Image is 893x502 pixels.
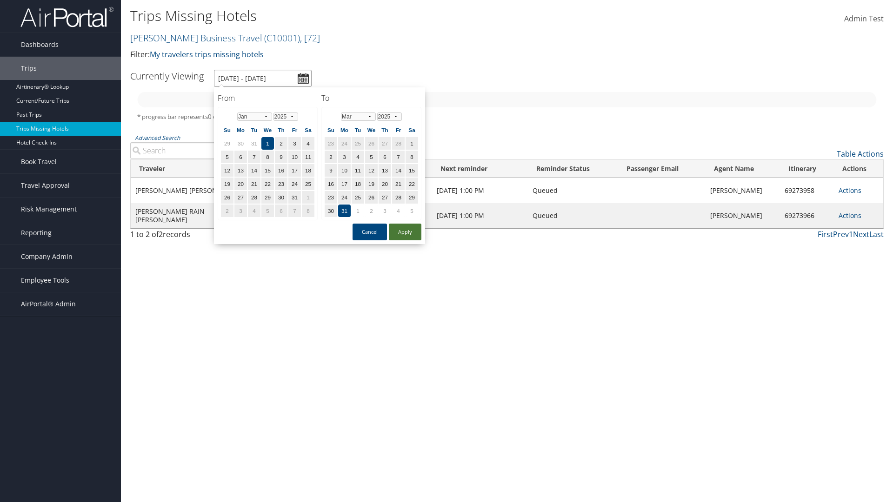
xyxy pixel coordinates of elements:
[432,178,528,203] td: [DATE] 1:00 PM
[325,151,337,163] td: 2
[833,229,849,239] a: Prev
[706,203,780,228] td: [PERSON_NAME]
[839,186,861,195] a: Actions
[214,70,312,87] input: [DATE] - [DATE]
[275,164,287,177] td: 16
[869,229,884,239] a: Last
[780,178,834,203] td: 69273958
[432,160,528,178] th: Next reminder
[21,33,59,56] span: Dashboards
[248,151,260,163] td: 7
[131,203,249,228] td: [PERSON_NAME] RAIN [PERSON_NAME]
[21,174,70,197] span: Travel Approval
[288,205,301,217] td: 7
[159,229,163,239] span: 2
[392,178,405,190] td: 21
[218,93,318,103] h4: From
[365,151,378,163] td: 5
[248,124,260,136] th: Tu
[365,137,378,150] td: 26
[135,134,180,142] a: Advanced Search
[248,137,260,150] td: 31
[379,151,391,163] td: 6
[432,203,528,228] td: [DATE] 1:00 PM
[234,191,247,204] td: 27
[302,124,314,136] th: Sa
[849,229,853,239] a: 1
[780,203,834,228] td: 69273966
[275,178,287,190] td: 23
[780,160,834,178] th: Itinerary
[130,142,308,159] input: Advanced Search
[288,164,301,177] td: 17
[338,137,351,150] td: 24
[21,245,73,268] span: Company Admin
[406,205,418,217] td: 5
[338,124,351,136] th: Mo
[406,151,418,163] td: 8
[338,191,351,204] td: 24
[302,191,314,204] td: 1
[392,164,405,177] td: 14
[302,151,314,163] td: 11
[352,191,364,204] td: 25
[288,137,301,150] td: 3
[288,178,301,190] td: 24
[365,205,378,217] td: 2
[21,292,76,316] span: AirPortal® Admin
[261,164,274,177] td: 15
[392,137,405,150] td: 28
[21,57,37,80] span: Trips
[130,6,633,26] h1: Trips Missing Hotels
[221,151,233,163] td: 5
[406,164,418,177] td: 15
[365,191,378,204] td: 26
[365,164,378,177] td: 12
[21,221,52,244] span: Reporting
[379,164,391,177] td: 13
[20,6,113,28] img: airportal-logo.png
[365,178,378,190] td: 19
[261,124,274,136] th: We
[338,178,351,190] td: 17
[389,224,421,240] button: Apply
[221,164,233,177] td: 12
[844,5,884,33] a: Admin Test
[288,191,301,204] td: 31
[406,191,418,204] td: 29
[275,124,287,136] th: Th
[338,151,351,163] td: 3
[392,191,405,204] td: 28
[302,137,314,150] td: 4
[21,198,77,221] span: Risk Management
[338,164,351,177] td: 10
[338,205,351,217] td: 31
[325,137,337,150] td: 23
[248,164,260,177] td: 14
[261,191,274,204] td: 29
[234,124,247,136] th: Mo
[261,137,274,150] td: 1
[150,49,264,59] a: My travelers trips missing hotels
[234,137,247,150] td: 30
[325,124,337,136] th: Su
[302,205,314,217] td: 8
[818,229,833,239] a: First
[837,149,884,159] a: Table Actions
[379,178,391,190] td: 20
[130,49,633,61] p: Filter:
[406,124,418,136] th: Sa
[706,160,780,178] th: Agent Name
[853,229,869,239] a: Next
[208,112,235,121] span: 0 out of 2
[288,124,301,136] th: Fr
[321,93,421,103] h4: To
[248,205,260,217] td: 4
[406,137,418,150] td: 1
[221,205,233,217] td: 2
[392,205,405,217] td: 4
[528,178,618,203] td: Queued
[379,191,391,204] td: 27
[261,151,274,163] td: 8
[234,151,247,163] td: 6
